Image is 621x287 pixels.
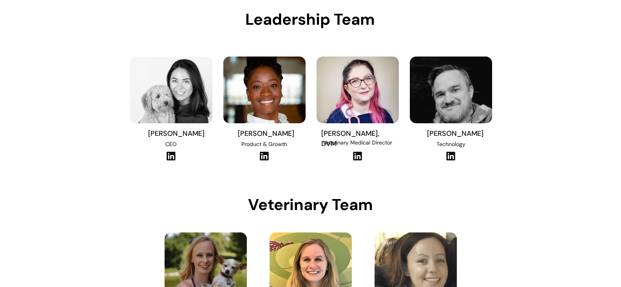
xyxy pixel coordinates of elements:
span: Veterinary Medical Director [323,139,392,146]
span: [PERSON_NAME], DVM [321,129,379,148]
span: CEO [165,141,177,148]
span: [PERSON_NAME] [238,129,294,138]
span: [PERSON_NAME] [427,129,483,138]
span: Technology [436,141,465,148]
span: Product & Growth [241,141,287,148]
span: [PERSON_NAME] [148,129,205,138]
span: Veterinary Team [248,194,373,215]
span: Leadership Team [245,9,375,29]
